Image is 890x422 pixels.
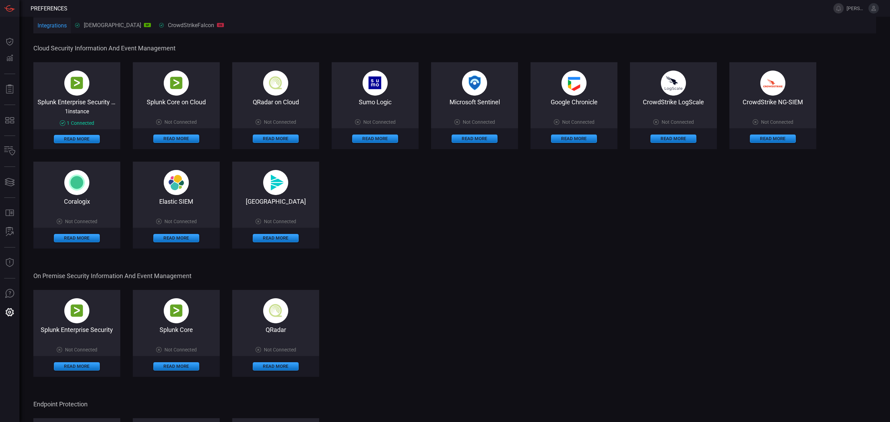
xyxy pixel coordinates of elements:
[264,347,296,352] span: Not Connected
[164,347,197,352] span: Not Connected
[661,71,686,96] img: crowdstrike_logscale-Dv7WlQ1M.png
[1,81,18,98] button: Reports
[562,119,594,125] span: Not Connected
[164,71,189,96] img: splunk-B-AX9-PE.png
[217,23,224,27] div: CS
[1,112,18,129] button: MITRE - Detection Posture
[452,135,497,143] button: Read More
[64,298,89,323] img: splunk-B-AX9-PE.png
[54,362,100,371] button: Read More
[144,23,151,27] div: SP
[1,224,18,240] button: ALERT ANALYSIS
[133,98,220,106] div: Splunk Core on Cloud
[71,17,155,33] button: [DEMOGRAPHIC_DATA]SP
[65,219,97,224] span: Not Connected
[750,135,796,143] button: Read More
[1,50,18,67] button: Detections
[133,326,220,333] div: Splunk Core
[463,119,495,125] span: Not Connected
[33,98,120,105] div: Splunk Enterprise Security on Cloud
[531,98,617,106] div: Google Chronicle
[54,135,100,143] button: Read More
[264,119,296,125] span: Not Connected
[232,98,319,106] div: QRadar on Cloud
[847,6,866,11] span: [PERSON_NAME][EMAIL_ADDRESS][PERSON_NAME][DOMAIN_NAME]
[1,304,18,321] button: Preferences
[650,135,696,143] button: Read More
[33,198,120,205] div: Coralogix
[760,71,785,96] img: crowdstrike_falcon-DF2rzYKc.png
[1,143,18,160] button: Inventory
[363,119,396,125] span: Not Connected
[33,326,120,333] div: Splunk Enterprise Security
[630,98,717,106] div: CrowdStrike LogScale
[65,347,97,352] span: Not Connected
[1,33,18,50] button: Dashboard
[64,170,89,195] img: svg%3e
[253,362,299,371] button: Read More
[263,71,288,96] img: qradar_on_cloud-CqUPbAk2.png
[164,170,189,195] img: svg+xml,%3c
[65,108,89,115] span: 1 instance
[662,119,694,125] span: Not Connected
[729,98,816,106] div: CrowdStrike NG-SIEM
[33,18,71,34] button: Integrations
[33,400,875,408] span: Endpoint Protection
[363,71,388,96] img: sumo_logic-BhVDPgcO.png
[1,174,18,190] button: Cards
[164,298,189,323] img: splunk-B-AX9-PE.png
[462,71,487,96] img: microsoft_sentinel-DmoYopBN.png
[761,119,793,125] span: Not Connected
[232,326,319,333] div: QRadar
[155,17,228,33] button: CrowdStrikeFalconCS
[60,120,94,126] div: 1
[153,135,199,143] button: Read More
[253,234,299,242] button: Read More
[164,219,197,224] span: Not Connected
[332,98,419,106] div: Sumo Logic
[253,135,299,143] button: Read More
[1,205,18,221] button: Rule Catalog
[232,198,319,205] div: Cribl Lake
[1,254,18,271] button: Threat Intelligence
[264,219,296,224] span: Not Connected
[1,285,18,302] button: Ask Us A Question
[159,22,224,29] div: CrowdStrikeFalcon
[263,170,288,195] img: svg%3e
[263,298,288,323] img: qradar_on_cloud-CqUPbAk2.png
[33,44,875,52] span: Cloud Security Information and Event Management
[133,198,220,205] div: Elastic SIEM
[54,234,100,242] button: Read More
[31,5,67,12] span: Preferences
[153,362,199,371] button: Read More
[164,119,197,125] span: Not Connected
[64,71,89,96] img: splunk-B-AX9-PE.png
[561,71,586,96] img: google_chronicle-BEvpeoLq.png
[153,234,199,242] button: Read More
[33,272,875,279] span: On Premise Security Information and Event Management
[71,120,94,126] span: Connected
[431,98,518,106] div: Microsoft Sentinel
[352,135,398,143] button: Read More
[75,22,151,29] div: [DEMOGRAPHIC_DATA]
[551,135,597,143] button: Read More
